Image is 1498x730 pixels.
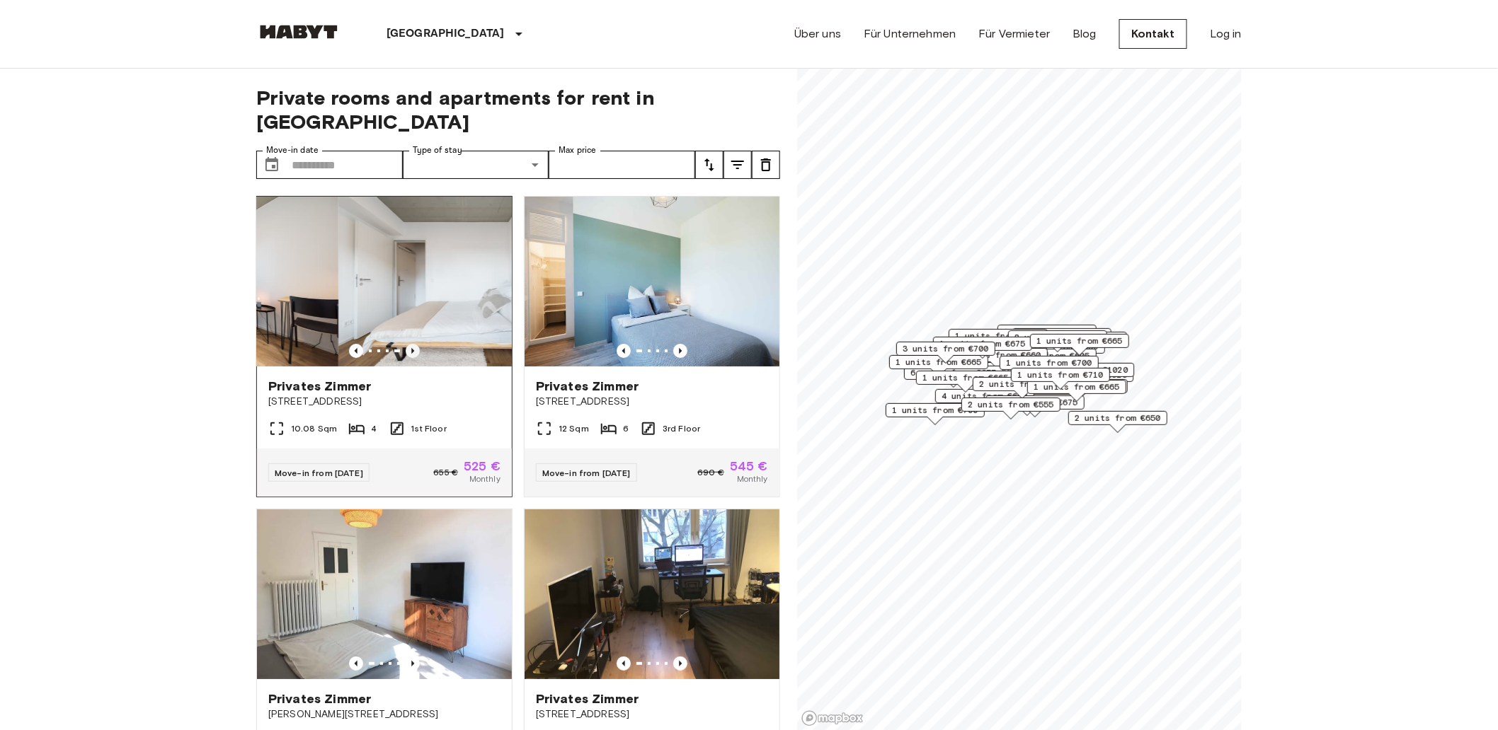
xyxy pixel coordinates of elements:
span: 3 units from €700 [903,342,989,355]
div: Map marker [1008,330,1107,352]
span: 1 units from €685 [955,330,1041,342]
a: Für Unternehmen [864,25,956,42]
span: 1 units from €675 [939,337,1026,350]
span: [STREET_ADDRESS] [536,395,768,409]
div: Map marker [961,398,1060,419]
img: Marketing picture of unit DE-04-037-006-04Q [338,197,593,366]
span: 1 units from €615 [1019,329,1105,342]
a: Blog [1073,25,1097,42]
a: Mapbox logo [801,710,864,726]
a: Log in [1210,25,1242,42]
span: 655 € [433,466,458,479]
span: 2 units from €675 [992,396,1078,409]
label: Max price [559,144,597,156]
span: Private rooms and apartments for rent in [GEOGRAPHIC_DATA] [256,86,780,134]
span: 525 € [464,460,501,473]
div: Map marker [1000,356,1099,378]
img: Habyt [256,25,341,39]
div: Map marker [1012,328,1111,350]
div: Map marker [1031,363,1135,385]
span: 1 units from €665 [896,356,982,369]
span: Move-in from [DATE] [542,468,631,478]
div: Map marker [916,371,1015,393]
button: tune [724,151,752,179]
span: 12 Sqm [559,422,589,435]
a: Für Vermieter [978,25,1050,42]
span: [STREET_ADDRESS] [536,707,768,722]
span: 1 units from €710 [1017,369,1104,381]
span: 1 units from €650 [1004,325,1090,338]
span: 2 units from €555 [968,398,1054,411]
span: 4 units from €600 [942,390,1028,402]
span: 6 [623,422,629,435]
span: 1 units from €700 [892,404,978,417]
span: 9 units from €1020 [1037,364,1128,376]
button: Previous image [673,656,687,671]
span: 690 € [697,466,724,479]
span: Privates Zimmer [536,690,639,707]
button: Previous image [349,656,363,671]
button: Previous image [673,344,687,358]
button: Previous image [406,344,420,358]
span: 1 units from €700 [1006,357,1092,369]
span: Privates Zimmer [268,690,371,707]
img: Marketing picture of unit DE-04-039-001-06HF [525,197,779,366]
div: Map marker [935,389,1034,411]
div: Map marker [949,329,1048,351]
div: Map marker [1011,368,1110,390]
div: Map marker [896,342,995,364]
span: 1 units from €665 [1036,335,1123,347]
button: Previous image [617,656,631,671]
span: 4 [371,422,377,435]
span: 545 € [730,460,768,473]
div: Map marker [1030,334,1129,356]
div: Map marker [886,403,985,425]
span: [STREET_ADDRESS] [268,395,501,409]
div: Map marker [997,325,1097,347]
span: Privates Zimmer [268,378,371,395]
button: Previous image [617,344,631,358]
a: Kontakt [1119,19,1187,49]
span: 2 units from €650 [1075,412,1161,424]
div: Map marker [1027,380,1126,402]
div: Map marker [889,355,988,377]
label: Type of stay [413,144,462,156]
button: tune [752,151,780,179]
img: Marketing picture of unit DE-04-044-001-02HF [257,509,512,679]
span: [PERSON_NAME][STREET_ADDRESS] [268,707,501,722]
span: Monthly [469,473,501,485]
button: tune [695,151,724,179]
button: Choose date [258,151,286,179]
div: Map marker [973,377,1072,399]
span: 1st Floor [411,422,447,435]
p: [GEOGRAPHIC_DATA] [387,25,505,42]
div: Map marker [933,337,1032,359]
span: 1 units from €665 [922,371,1009,384]
button: Previous image [349,344,363,358]
span: 1 units from €665 [1034,381,1120,393]
a: Previous imagePrevious imagePrivates Zimmer[STREET_ADDRESS]10.08 Sqm41st FloorMove-in from [DATE]... [256,196,513,497]
div: Map marker [1068,411,1167,433]
a: Über uns [794,25,841,42]
a: Marketing picture of unit DE-04-039-001-06HFPrevious imagePrevious imagePrivates Zimmer[STREET_AD... [524,196,780,497]
span: Privates Zimmer [536,378,639,395]
label: Move-in date [266,144,319,156]
span: Monthly [737,473,768,485]
span: Move-in from [DATE] [275,468,363,478]
span: 2 units from €685 [1014,331,1101,344]
span: 2 units from €690 [979,378,1065,390]
div: Map marker [949,348,1048,370]
button: Previous image [406,656,420,671]
span: 10.08 Sqm [291,422,337,435]
span: 3rd Floor [663,422,700,435]
img: Marketing picture of unit DE-04-027-001-01HF [525,509,779,679]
